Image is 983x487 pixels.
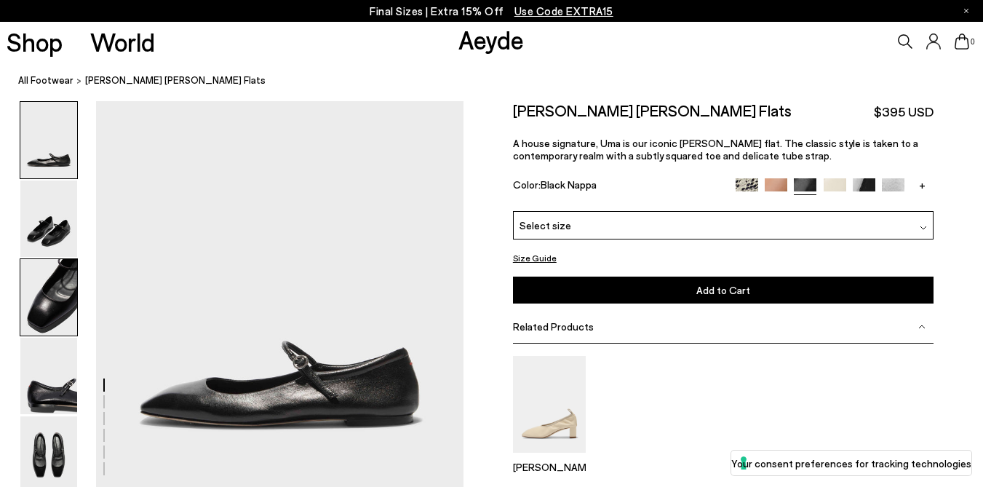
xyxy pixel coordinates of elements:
[520,218,571,233] span: Select size
[20,259,77,336] img: Uma Mary-Jane Flats - Image 3
[18,61,983,101] nav: breadcrumb
[513,178,722,195] div: Color:
[513,101,792,119] h2: [PERSON_NAME] [PERSON_NAME] Flats
[458,24,524,55] a: Aeyde
[513,320,594,333] span: Related Products
[513,137,934,162] p: A house signature, Uma is our iconic [PERSON_NAME] flat. The classic style is taken to a contempo...
[85,73,266,88] span: [PERSON_NAME] [PERSON_NAME] Flats
[696,284,750,296] span: Add to Cart
[731,451,971,475] button: Your consent preferences for tracking technologies
[513,461,586,473] p: [PERSON_NAME]
[731,456,971,471] label: Your consent preferences for tracking technologies
[918,323,926,330] img: svg%3E
[20,102,77,178] img: Uma Mary-Jane Flats - Image 1
[20,181,77,257] img: Uma Mary-Jane Flats - Image 2
[911,178,934,191] a: +
[955,33,969,50] a: 0
[20,338,77,414] img: Uma Mary-Jane Flats - Image 4
[514,4,613,17] span: Navigate to /collections/ss25-final-sizes
[513,443,586,473] a: Narissa Ruched Pumps [PERSON_NAME]
[920,224,927,231] img: svg%3E
[513,249,557,267] button: Size Guide
[370,2,613,20] p: Final Sizes | Extra 15% Off
[513,356,586,453] img: Narissa Ruched Pumps
[541,178,597,191] span: Black Nappa
[513,277,934,304] button: Add to Cart
[18,73,73,88] a: All Footwear
[7,29,63,55] a: Shop
[969,38,976,46] span: 0
[90,29,155,55] a: World
[874,103,934,121] span: $395 USD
